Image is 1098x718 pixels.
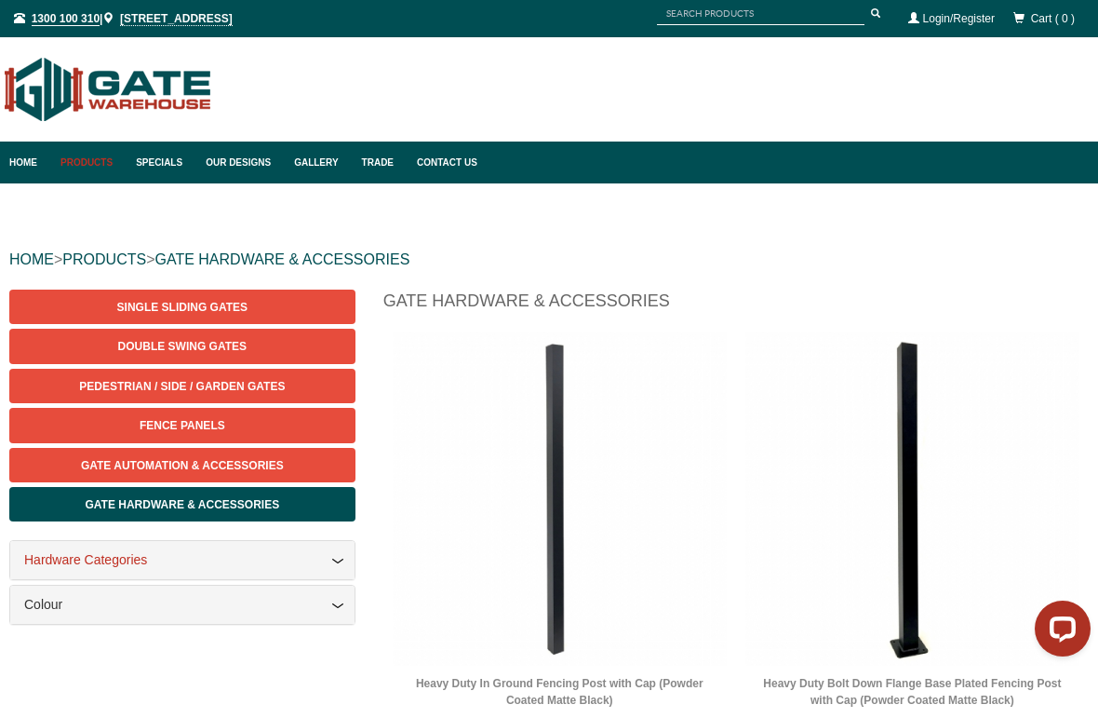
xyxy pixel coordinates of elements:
a: Our Designs [196,142,285,183]
a: GATE HARDWARE & ACCESSORIES [154,251,409,267]
span: Single Sliding Gates [117,301,248,314]
a: Home [9,142,51,183]
span: Gate Hardware & Accessories [85,498,279,511]
span: Cart ( 0 ) [1031,12,1075,25]
a: Products [51,142,127,183]
a: Specials [127,142,196,183]
a: Hardware Categories [24,550,341,570]
a: Gate Hardware & Accessories [9,487,355,522]
span: | [14,12,233,25]
div: > > [9,230,1089,290]
span: Pedestrian / Side / Garden Gates [79,380,285,393]
span: Gate Automation & Accessories [81,459,284,472]
a: Double Swing Gates [9,329,355,363]
a: Fence Panels [9,408,355,442]
a: Contact Us [408,142,477,183]
a: HOME [9,251,54,267]
img: Heavy Duty In Ground Fencing Post with Cap (Powder Coated Matte Black) - Gate Warehouse [393,332,727,666]
span: Fence Panels [140,419,225,432]
a: PRODUCTS [62,251,146,267]
a: Single Sliding Gates [9,290,355,324]
img: Heavy Duty Bolt Down Flange Base Plated Fencing Post with Cap (Powder Coated Matte Black) - Gate ... [745,332,1079,666]
iframe: LiveChat chat widget [1020,593,1098,671]
a: Login/Register [923,12,995,25]
a: Gate Automation & Accessories [9,448,355,482]
a: Heavy Duty In Ground Fencing Post with Cap (Powder Coated Matte Black) [416,677,703,707]
input: SEARCH PRODUCTS [657,2,864,25]
span: Double Swing Gates [118,340,247,353]
a: Colour [24,595,341,615]
a: Pedestrian / Side / Garden Gates [9,369,355,403]
a: Gallery [285,142,352,183]
h1: Gate Hardware & Accessories [383,290,1089,322]
a: Heavy Duty Bolt Down Flange Base Plated Fencing Post with Cap (Powder Coated Matte Black) [763,677,1061,707]
a: Trade [353,142,408,183]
